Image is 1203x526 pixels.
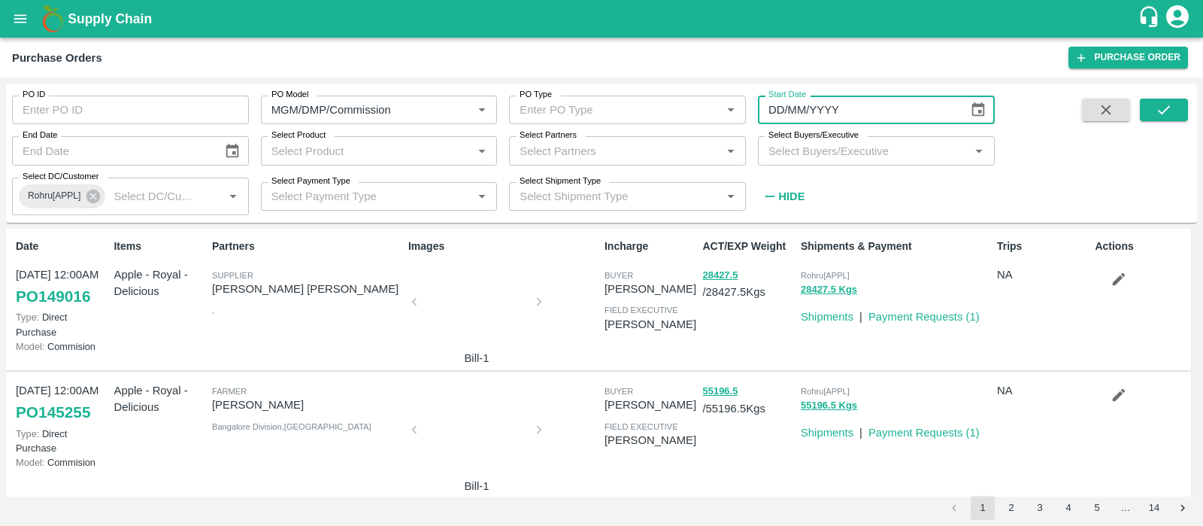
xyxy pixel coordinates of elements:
[38,4,68,34] img: logo
[12,96,249,124] input: Enter PO ID
[23,89,45,101] label: PO ID
[19,188,89,204] span: Rohru[APPL]
[265,100,449,120] input: Enter PO Model
[702,267,738,284] button: 28427.5
[605,397,696,413] p: [PERSON_NAME]
[16,312,39,323] span: Type:
[1095,239,1186,254] p: Actions
[12,136,212,165] input: End Date
[1164,3,1191,35] div: account of current user
[801,397,857,415] button: 55196.5 Kgs
[768,129,859,141] label: Select Buyers/Executive
[420,350,533,366] p: Bill-1
[605,316,696,333] p: [PERSON_NAME]
[702,239,794,254] p: ACT/EXP Weight
[114,239,205,254] p: Items
[605,281,696,297] p: [PERSON_NAME]
[801,271,850,280] span: Rohru[APPL]
[3,2,38,36] button: open drawer
[801,387,850,396] span: Rohru[APPL]
[997,239,1089,254] p: Trips
[16,427,108,455] p: Direct Purchase
[16,428,39,439] span: Type:
[1114,501,1138,515] div: …
[971,496,995,520] button: page 1
[762,141,965,160] input: Select Buyers/Executive
[1138,5,1164,32] div: customer-support
[16,457,44,468] span: Model:
[212,422,371,431] span: Bangalore Division , [GEOGRAPHIC_DATA]
[212,306,214,315] span: ,
[758,184,809,209] button: Hide
[16,266,108,283] p: [DATE] 12:00AM
[1056,496,1080,520] button: Go to page 4
[801,311,853,323] a: Shipments
[801,281,857,299] button: 28427.5 Kgs
[605,432,696,448] p: [PERSON_NAME]
[408,239,598,254] p: Images
[114,266,205,300] p: Apple - Royal - Delicious
[420,478,533,494] p: Bill-1
[702,383,738,400] button: 55196.5
[68,8,1138,29] a: Supply Chain
[853,303,862,325] div: |
[999,496,1023,520] button: Go to page 2
[472,141,492,161] button: Open
[721,100,741,120] button: Open
[16,310,108,339] p: Direct Purchase
[23,129,57,141] label: End Date
[1142,496,1166,520] button: Go to page 14
[721,141,741,161] button: Open
[605,271,633,280] span: buyer
[68,11,152,26] b: Supply Chain
[23,171,98,183] label: Select DC/Customer
[997,382,1089,399] p: NA
[1028,496,1052,520] button: Go to page 3
[16,239,108,254] p: Date
[969,141,989,161] button: Open
[940,496,1197,520] nav: pagination navigation
[108,187,199,206] input: Select DC/Customer
[964,96,992,124] button: Choose date
[605,387,633,396] span: buyer
[853,418,862,441] div: |
[702,266,794,301] p: / 28427.5 Kgs
[16,341,44,352] span: Model:
[212,271,253,280] span: Supplier
[472,187,492,206] button: Open
[16,455,108,470] p: Commision
[16,399,90,426] a: PO145255
[212,397,402,413] p: [PERSON_NAME]
[514,100,717,120] input: Enter PO Type
[212,387,247,396] span: Farmer
[1085,496,1109,520] button: Go to page 5
[514,187,697,206] input: Select Shipment Type
[265,141,468,160] input: Select Product
[271,89,309,101] label: PO Model
[223,187,243,206] button: Open
[801,239,991,254] p: Shipments & Payment
[265,187,449,206] input: Select Payment Type
[778,190,805,202] strong: Hide
[472,100,492,120] button: Open
[1068,47,1188,68] a: Purchase Order
[19,184,105,208] div: Rohru[APPL]
[520,129,577,141] label: Select Partners
[605,239,696,254] p: Incharge
[868,311,980,323] a: Payment Requests (1)
[702,382,794,417] p: / 55196.5 Kgs
[1171,496,1195,520] button: Go to next page
[271,129,326,141] label: Select Product
[721,187,741,206] button: Open
[16,382,108,399] p: [DATE] 12:00AM
[520,175,601,187] label: Select Shipment Type
[758,96,958,124] input: Start Date
[868,427,980,439] a: Payment Requests (1)
[212,239,402,254] p: Partners
[16,283,90,310] a: PO149016
[997,266,1089,283] p: NA
[114,382,205,416] p: Apple - Royal - Delicious
[801,427,853,439] a: Shipments
[271,175,350,187] label: Select Payment Type
[514,141,717,160] input: Select Partners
